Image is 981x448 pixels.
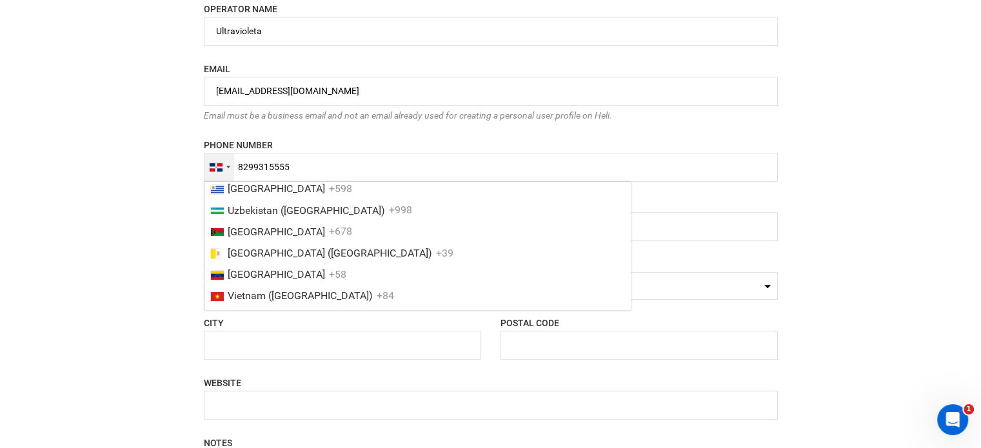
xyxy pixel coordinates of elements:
[204,109,778,122] div: Email must be a business email and not an email already used for creating a personal user profile...
[204,139,273,151] label: PHONE NUMBER
[204,3,277,15] label: OPERATOR NAME
[228,182,325,195] span: [GEOGRAPHIC_DATA]
[329,268,346,280] span: +58
[500,272,778,300] span: Select box activate
[204,153,778,182] input: +1 809-234-5678
[228,226,325,238] span: [GEOGRAPHIC_DATA]
[329,182,352,195] span: +598
[204,317,224,329] label: CITY
[228,289,373,302] span: Vietnam ([GEOGRAPHIC_DATA])
[329,226,352,238] span: +678
[964,404,974,414] span: 1
[377,289,394,302] span: +84
[228,268,325,280] span: [GEOGRAPHIC_DATA]
[204,153,234,181] div: Dominican Republic (República Dominicana): +1
[436,247,453,259] span: +39
[228,247,432,259] span: [GEOGRAPHIC_DATA] ([GEOGRAPHIC_DATA])
[204,63,230,75] label: EMAIL
[937,404,968,435] iframe: Intercom live chat
[228,204,385,217] span: Uzbekistan ([GEOGRAPHIC_DATA])
[500,317,559,329] label: POSTAL CODE
[204,376,241,389] label: WEBSITE
[389,204,412,217] span: +998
